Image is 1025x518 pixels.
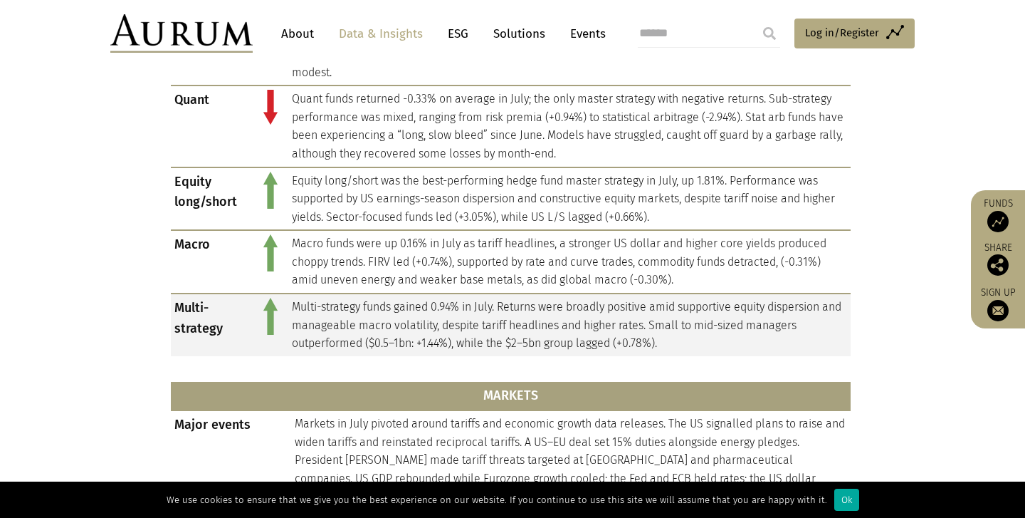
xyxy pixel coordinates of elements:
input: Submit [755,19,784,48]
a: Events [563,21,606,47]
td: Major events [171,410,256,510]
td: Equity long/short was the best-performing hedge fund master strategy in July, up 1.81%. Performan... [288,167,851,231]
td: Multi-strategy funds gained 0.94% in July. Returns were broadly positive amid supportive equity d... [288,294,851,356]
a: Funds [978,197,1018,232]
a: Data & Insights [332,21,430,47]
a: ESG [441,21,475,47]
a: Solutions [486,21,552,47]
td: Macro funds were up 0.16% in July as tariff headlines, a stronger US dollar and higher core yield... [288,230,851,294]
td: Quant funds returned -0.33% on average in July; the only master strategy with negative returns. S... [288,86,851,167]
td: Multi-strategy [171,294,253,356]
span: Log in/Register [805,24,879,41]
td: Markets in July pivoted around tariffs and economic growth data releases. The US signalled plans ... [291,410,851,510]
img: Share this post [987,254,1009,276]
td: Quant [171,86,253,167]
td: Macro [171,230,253,294]
a: Sign up [978,286,1018,321]
img: Aurum [110,14,253,53]
a: Log in/Register [794,19,915,48]
img: Access Funds [987,211,1009,232]
th: MARKETS [171,382,851,410]
div: Ok [834,489,859,511]
div: Share [978,243,1018,276]
td: Equity long/short [171,167,253,231]
img: Sign up to our newsletter [987,300,1009,321]
a: About [274,21,321,47]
